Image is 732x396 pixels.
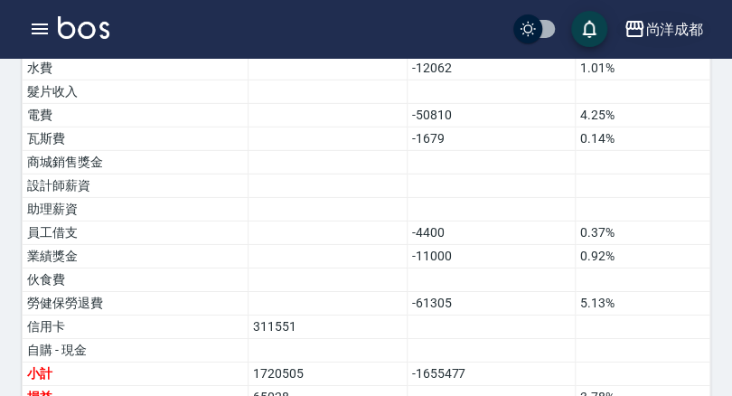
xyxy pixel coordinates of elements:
[575,292,709,316] td: 5.13%
[575,222,709,245] td: 0.37%
[407,222,575,245] td: -4400
[23,80,249,104] td: 髮片收入
[23,363,249,386] td: 小計
[23,245,249,269] td: 業績獎金
[249,316,408,339] td: 311551
[407,127,575,151] td: -1679
[23,104,249,127] td: 電費
[23,316,249,339] td: 信用卡
[616,11,710,48] button: 尚洋成都
[407,292,575,316] td: -61305
[575,57,709,80] td: 1.01%
[645,18,703,41] div: 尚洋成都
[407,57,575,80] td: -12062
[23,151,249,174] td: 商城銷售獎金
[249,363,408,386] td: 1720505
[575,104,709,127] td: 4.25%
[23,292,249,316] td: 勞健保勞退費
[407,104,575,127] td: -50810
[23,339,249,363] td: 自購 - 現金
[575,127,709,151] td: 0.14%
[575,245,709,269] td: 0.92%
[58,16,109,39] img: Logo
[407,245,575,269] td: -11000
[407,363,575,386] td: -1655477
[23,222,249,245] td: 員工借支
[23,57,249,80] td: 水費
[23,174,249,198] td: 設計師薪資
[23,269,249,292] td: 伙食費
[571,11,607,47] button: save
[23,198,249,222] td: 助理薪資
[23,127,249,151] td: 瓦斯費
